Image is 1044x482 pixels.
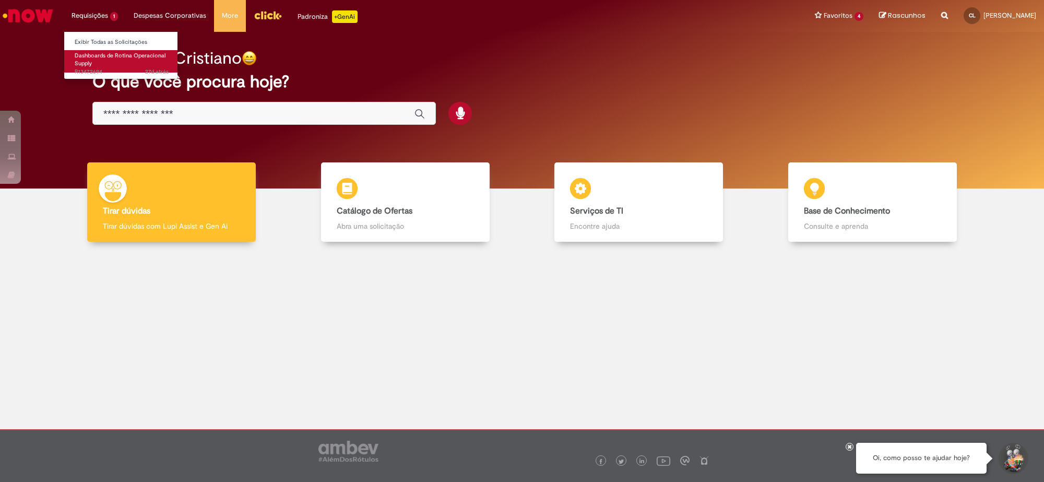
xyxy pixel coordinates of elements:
[64,50,179,73] a: Aberto R13472694 : Dashboards de Rotina Operacional Supply
[983,11,1036,20] span: [PERSON_NAME]
[639,459,645,465] img: logo_footer_linkedin.png
[680,456,690,465] img: logo_footer_workplace.png
[657,454,670,467] img: logo_footer_youtube.png
[134,10,206,21] span: Despesas Corporativas
[64,37,179,48] a: Exibir Todas as Solicitações
[888,10,926,20] span: Rascunhos
[855,12,863,21] span: 4
[55,162,289,242] a: Tirar dúvidas Tirar dúvidas com Lupi Assist e Gen Ai
[298,10,358,23] div: Padroniza
[1,5,55,26] img: ServiceNow
[103,221,240,231] p: Tirar dúvidas com Lupi Assist e Gen Ai
[242,51,257,66] img: happy-face.png
[756,162,990,242] a: Base de Conhecimento Consulte e aprenda
[103,206,150,216] b: Tirar dúvidas
[969,12,976,19] span: CL
[145,68,169,76] time: 02/09/2025 13:48:10
[110,12,118,21] span: 1
[570,221,707,231] p: Encontre ajuda
[997,443,1028,474] button: Iniciar Conversa de Suporte
[570,206,623,216] b: Serviços de TI
[75,52,165,68] span: Dashboards de Rotina Operacional Supply
[804,206,890,216] b: Base de Conhecimento
[318,441,378,462] img: logo_footer_ambev_rotulo_gray.png
[856,443,987,474] div: Oi, como posso te ajudar hoje?
[879,11,926,21] a: Rascunhos
[337,221,474,231] p: Abra uma solicitação
[598,459,603,464] img: logo_footer_facebook.png
[699,456,709,465] img: logo_footer_naosei.png
[824,10,852,21] span: Favoritos
[72,10,108,21] span: Requisições
[332,10,358,23] p: +GenAi
[522,162,756,242] a: Serviços de TI Encontre ajuda
[804,221,941,231] p: Consulte e aprenda
[337,206,412,216] b: Catálogo de Ofertas
[145,68,169,76] span: 27d atrás
[222,10,238,21] span: More
[64,31,178,79] ul: Requisições
[92,73,952,91] h2: O que você procura hoje?
[75,68,169,76] span: R13472694
[254,7,282,23] img: click_logo_yellow_360x200.png
[619,459,624,464] img: logo_footer_twitter.png
[289,162,523,242] a: Catálogo de Ofertas Abra uma solicitação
